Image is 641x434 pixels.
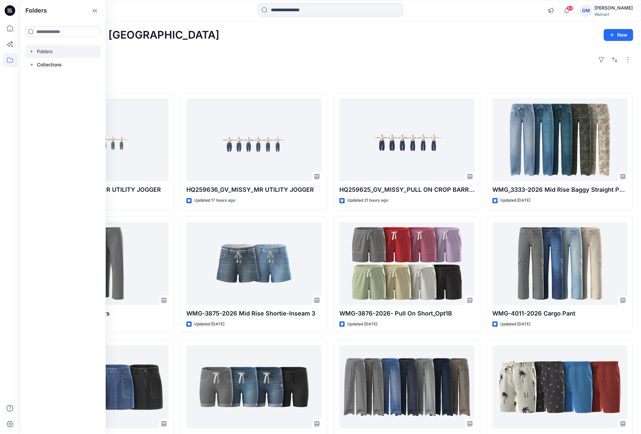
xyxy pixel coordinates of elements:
[492,345,627,428] a: WMB-3856-2026 Gauze Short_Opt1
[28,78,633,86] h4: Styles
[186,345,321,428] a: WMG-3996-2026_Self WB Bermuda Shorts
[347,321,377,328] p: Updated [DATE]
[339,98,474,182] a: HQ259625_GV_MISSY_PULL ON CROP BARREL
[347,197,388,204] p: Updated 21 hours ago
[594,4,633,12] div: [PERSON_NAME]
[492,309,627,318] p: WMG-4011-2026 Cargo Pant
[580,5,592,17] div: GM
[28,29,219,41] h2: Welcome back, [GEOGRAPHIC_DATA]
[604,29,633,41] button: New
[492,222,627,305] a: WMG-4011-2026 Cargo Pant
[186,222,321,305] a: WMG-3875-2026 Mid Rise Shortie-Inseam 3
[566,6,574,11] span: 64
[339,185,474,194] p: HQ259625_GV_MISSY_PULL ON CROP BARREL
[194,197,235,204] p: Updated 17 hours ago
[186,98,321,182] a: HQ259636_GV_MISSY_MR UTILITY JOGGER
[492,98,627,182] a: WMG_3333-2026 Mid Rise Baggy Straight Pant
[186,185,321,194] p: HQ259636_GV_MISSY_MR UTILITY JOGGER
[37,61,62,69] p: Collections
[594,12,633,17] div: Walmart
[339,345,474,428] a: WMG-3672-2026 Pull On Pant
[500,321,530,328] p: Updated [DATE]
[500,197,530,204] p: Updated [DATE]
[186,309,321,318] p: WMG-3875-2026 Mid Rise Shortie-Inseam 3
[194,321,224,328] p: Updated [DATE]
[492,185,627,194] p: WMG_3333-2026 Mid Rise Baggy Straight Pant
[339,222,474,305] a: WMG-3876-2026- Pull On Short_Opt1B
[339,309,474,318] p: WMG-3876-2026- Pull On Short_Opt1B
